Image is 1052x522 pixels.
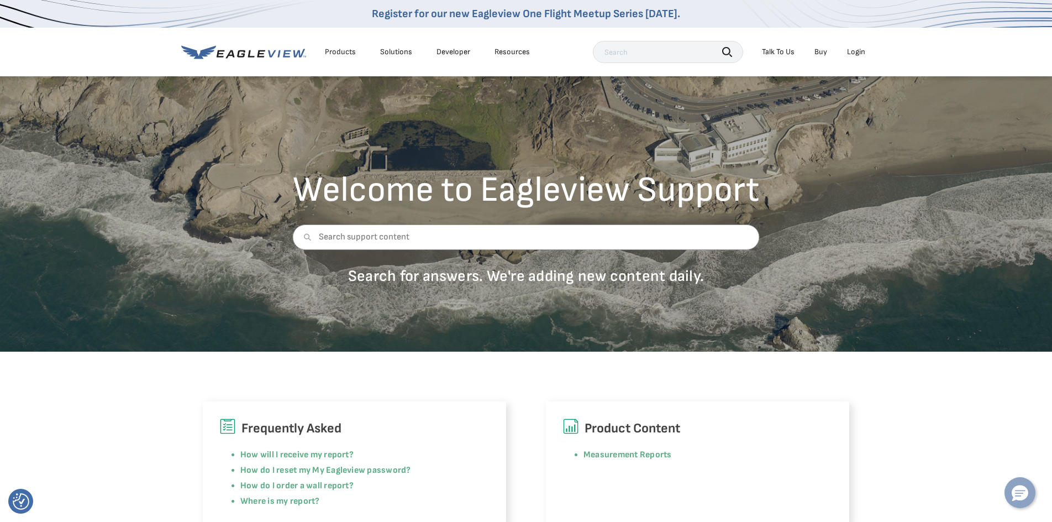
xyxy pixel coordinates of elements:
[593,41,743,63] input: Search
[847,47,865,57] div: Login
[240,481,354,491] a: How do I order a wall report?
[240,450,354,460] a: How will I receive my report?
[240,465,411,476] a: How do I reset my My Eagleview password?
[372,7,680,20] a: Register for our new Eagleview One Flight Meetup Series [DATE].
[436,47,470,57] a: Developer
[13,493,29,510] img: Revisit consent button
[240,496,320,507] a: Where is my report?
[583,450,672,460] a: Measurement Reports
[814,47,827,57] a: Buy
[380,47,412,57] div: Solutions
[562,418,833,439] h6: Product Content
[219,418,490,439] h6: Frequently Asked
[495,47,530,57] div: Resources
[1004,477,1035,508] button: Hello, have a question? Let’s chat.
[293,267,760,286] p: Search for answers. We're adding new content daily.
[13,493,29,510] button: Consent Preferences
[325,47,356,57] div: Products
[762,47,795,57] div: Talk To Us
[293,173,760,208] h2: Welcome to Eagleview Support
[293,225,760,250] input: Search support content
